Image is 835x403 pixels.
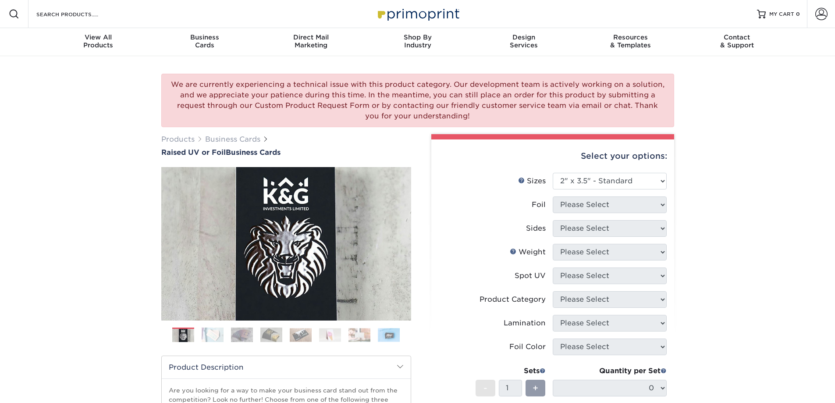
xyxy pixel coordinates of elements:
a: Raised UV or FoilBusiness Cards [161,148,411,157]
img: Business Cards 04 [260,327,282,342]
a: Resources& Templates [577,28,684,56]
span: Raised UV or Foil [161,148,226,157]
span: Business [151,33,258,41]
input: SEARCH PRODUCTS..... [36,9,121,19]
div: Cards [151,33,258,49]
div: Services [471,33,577,49]
span: Direct Mail [258,33,364,41]
span: - [483,382,487,395]
span: MY CART [769,11,794,18]
a: Direct MailMarketing [258,28,364,56]
div: Foil [532,200,546,210]
img: Business Cards 03 [231,327,253,342]
div: & Templates [577,33,684,49]
img: Business Cards 06 [319,328,341,342]
a: BusinessCards [151,28,258,56]
span: Shop By [364,33,471,41]
div: Weight [510,247,546,257]
a: Contact& Support [684,28,790,56]
div: Sizes [518,176,546,186]
a: DesignServices [471,28,577,56]
a: Shop ByIndustry [364,28,471,56]
img: Raised UV or Foil 01 [161,119,411,369]
span: View All [45,33,152,41]
span: Design [471,33,577,41]
a: Business Cards [205,135,260,143]
a: View AllProducts [45,28,152,56]
img: Primoprint [374,4,462,23]
div: Foil Color [509,342,546,352]
div: & Support [684,33,790,49]
div: Industry [364,33,471,49]
div: Product Category [480,294,546,305]
span: Resources [577,33,684,41]
h1: Business Cards [161,148,411,157]
img: Business Cards 02 [202,327,224,342]
div: Select your options: [438,139,667,173]
span: + [533,382,538,395]
img: Business Cards 05 [290,328,312,342]
span: 0 [796,11,800,17]
div: Quantity per Set [553,366,667,376]
div: Lamination [504,318,546,328]
div: Spot UV [515,271,546,281]
div: Marketing [258,33,364,49]
img: Business Cards 07 [348,328,370,342]
div: Sets [476,366,546,376]
a: Products [161,135,195,143]
span: Contact [684,33,790,41]
div: Sides [526,223,546,234]
img: Business Cards 08 [378,328,400,342]
div: Products [45,33,152,49]
div: We are currently experiencing a technical issue with this product category. Our development team ... [161,74,674,127]
img: Business Cards 01 [172,325,194,346]
h2: Product Description [162,356,411,378]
